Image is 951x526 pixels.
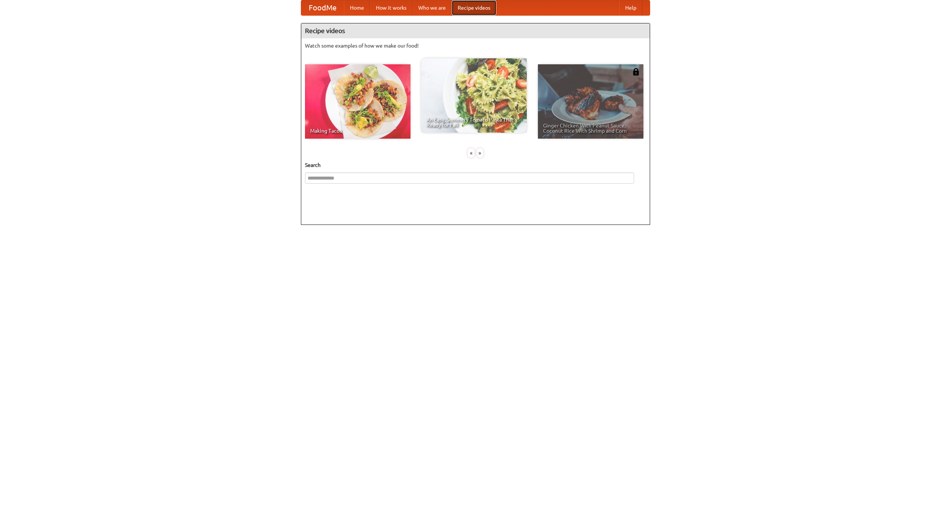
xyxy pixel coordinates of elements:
a: Recipe videos [452,0,496,15]
a: Who we are [412,0,452,15]
p: Watch some examples of how we make our food! [305,42,646,49]
a: Making Tacos [305,64,410,139]
div: » [477,148,483,158]
img: 483408.png [632,68,640,75]
h5: Search [305,161,646,169]
a: Help [619,0,642,15]
div: « [468,148,474,158]
a: FoodMe [301,0,344,15]
a: An Easy, Summery Tomato Pasta That's Ready for Fall [421,58,527,133]
span: An Easy, Summery Tomato Pasta That's Ready for Fall [426,117,522,128]
a: How it works [370,0,412,15]
a: Home [344,0,370,15]
span: Making Tacos [310,128,405,133]
h4: Recipe videos [301,23,650,38]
